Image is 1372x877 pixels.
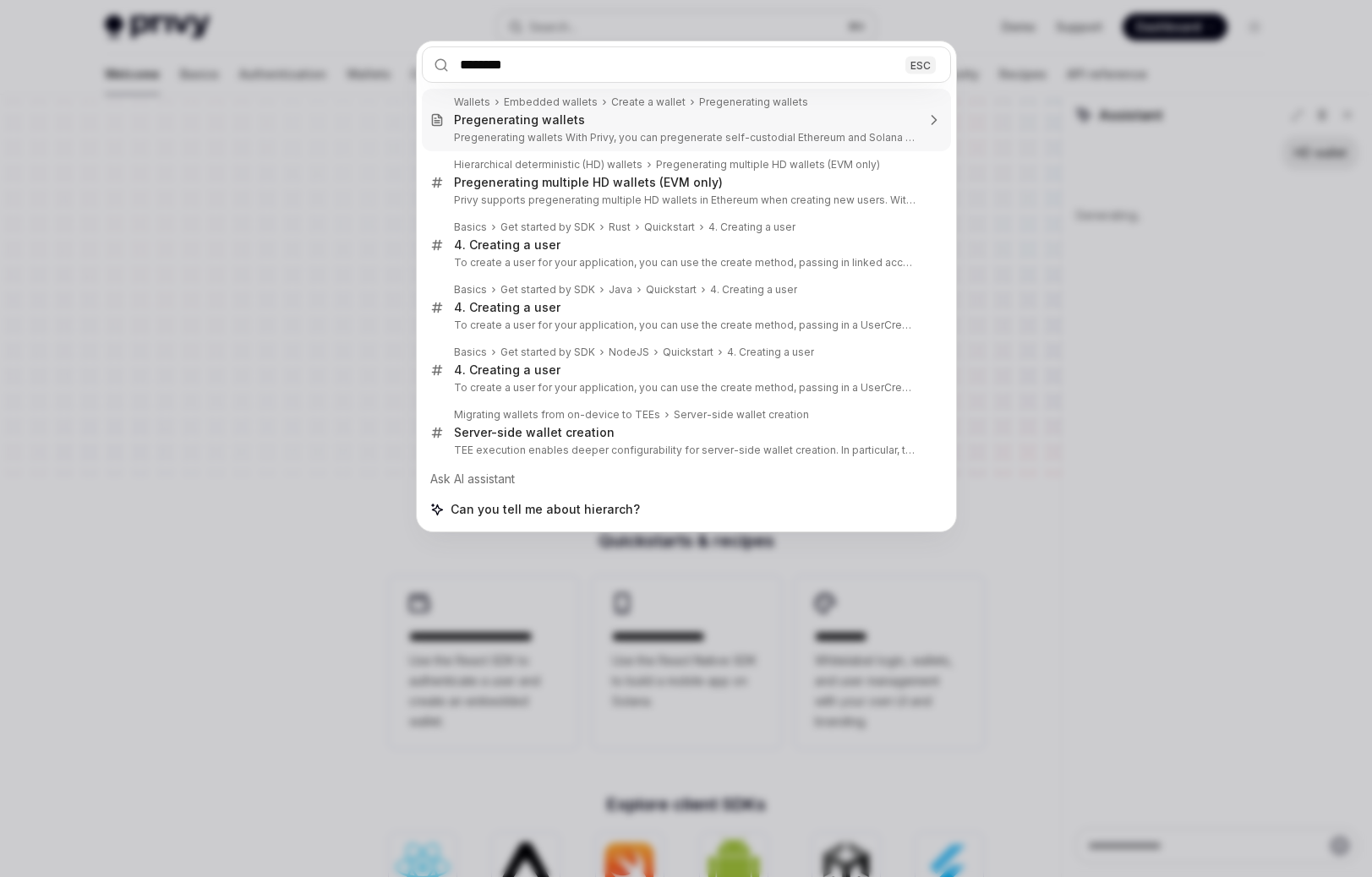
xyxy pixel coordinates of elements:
[674,408,809,422] div: Server-side wallet creation
[656,158,880,172] div: Pregenerating multiple HD wallets (EVM only)
[609,221,631,234] div: Rust
[454,131,916,144] p: Pregenerating wallets With Privy, you can pregenerate self-custodial Ethereum and Solana embedded wa
[454,237,560,253] div: 4. Creating a user
[611,95,686,109] div: Create a wallet
[454,158,642,172] div: Hierarchical deterministic (HD) wallets
[454,319,916,332] p: To create a user for your application, you can use the create method, passing in a UserCreateRequest
[454,193,916,207] p: Privy supports pregenerating multiple HD wallets in Ethereum when creating new users. With our user
[454,408,660,422] div: Migrating wallets from on-device to TEEs
[644,221,695,234] div: Quickstart
[454,444,916,457] p: TEE execution enables deeper configurability for server-side wallet creation. In particular, the adv
[609,346,649,359] div: NodeJS
[500,283,595,297] div: Get started by SDK
[454,381,916,395] p: To create a user for your application, you can use the create method, passing in a UserCreateRequest
[500,346,595,359] div: Get started by SDK
[422,464,951,494] div: Ask AI assistant
[454,425,615,440] div: Server-side wallet creation
[727,346,814,359] div: 4. Creating a user
[699,95,808,109] div: Pregenerating wallets
[454,283,487,297] div: Basics
[646,283,697,297] div: Quickstart
[710,283,797,297] div: 4. Creating a user
[454,362,560,378] div: 4. Creating a user
[708,221,795,234] div: 4. Creating a user
[451,501,640,518] span: Can you tell me about hierarch?
[454,346,487,359] div: Basics
[500,221,595,234] div: Get started by SDK
[454,95,490,109] div: Wallets
[454,221,487,234] div: Basics
[905,56,936,74] div: ESC
[663,346,713,359] div: Quickstart
[454,112,585,128] div: Pregenerating wallets
[454,300,560,315] div: 4. Creating a user
[454,256,916,270] p: To create a user for your application, you can use the create method, passing in linked accounts, cu
[454,175,723,190] div: Pregenerating multiple HD wallets (EVM only)
[504,95,598,109] div: Embedded wallets
[609,283,632,297] div: Java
